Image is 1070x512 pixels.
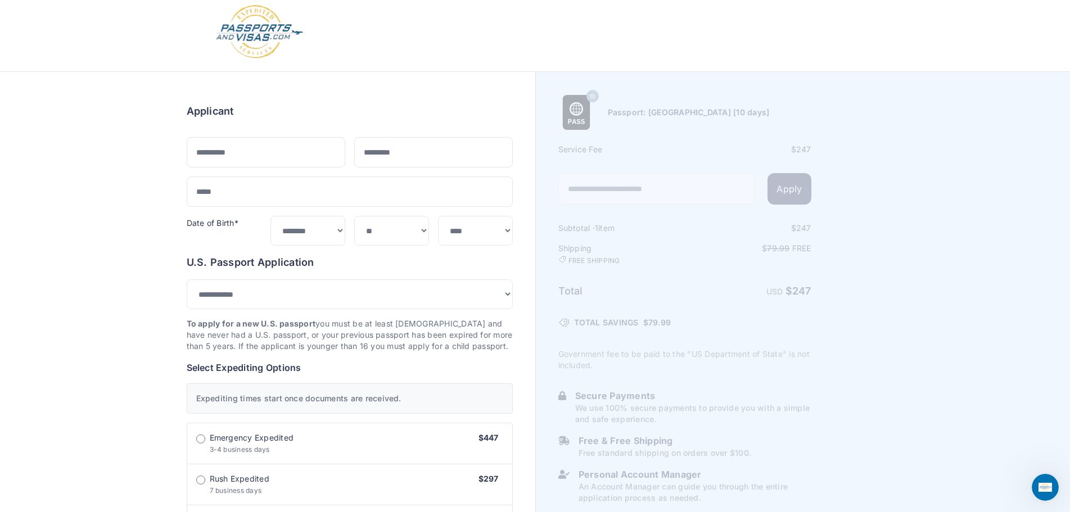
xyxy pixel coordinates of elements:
h6: Subtotal · item [558,223,684,234]
h6: Select Expediting Options [187,361,513,374]
span: $447 [478,433,499,442]
label: Date of Birth* [187,218,238,228]
h6: Personal Account Manager [579,468,811,481]
span: 3-4 business days [210,445,270,454]
span: 247 [792,285,811,297]
h6: U.S. Passport Application [187,255,513,270]
span: 79.99 [767,243,789,253]
span: 247 [796,144,811,154]
span: 79.99 [648,318,671,327]
p: $ [686,243,811,254]
p: Free standard shipping on orders over $100. [579,447,751,459]
button: Apply [767,173,811,205]
h6: Applicant [187,103,234,119]
div: $ [686,223,811,234]
h6: Passport: [GEOGRAPHIC_DATA] [10 days] [608,107,770,118]
div: Expediting times start once documents are received. [187,383,513,414]
span: $297 [478,474,499,483]
h6: Service Fee [558,144,684,155]
p: An Account Manager can guide you through the entire application process as needed. [579,481,811,504]
h6: Free & Free Shipping [579,434,751,447]
span: FREE SHIPPING [568,256,620,265]
img: Logo [215,4,304,60]
div: $ [686,144,811,155]
span: 10 [589,89,595,104]
h6: Shipping [558,243,684,265]
span: 7 business days [210,486,262,495]
span: 1 [595,223,598,233]
span: Rush Expedited [210,473,269,484]
p: you must be at least [DEMOGRAPHIC_DATA] and have never had a U.S. passport, or your previous pass... [187,318,513,352]
strong: To apply for a new U.S. passport [187,319,316,328]
p: Government fee to be paid to the "US Department of State" is not included. [558,348,811,371]
span: TOTAL SAVINGS [574,317,639,328]
span: 247 [796,223,811,233]
h6: Total [558,283,684,299]
strong: $ [785,285,811,297]
span: $ [643,317,671,328]
span: Free [792,243,811,253]
img: Product Name [559,95,594,130]
span: Emergency Expedited [210,432,294,443]
h6: Secure Payments [575,389,811,402]
p: We use 100% secure payments to provide you with a simple and safe experience. [575,402,811,425]
span: USD [766,287,783,296]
